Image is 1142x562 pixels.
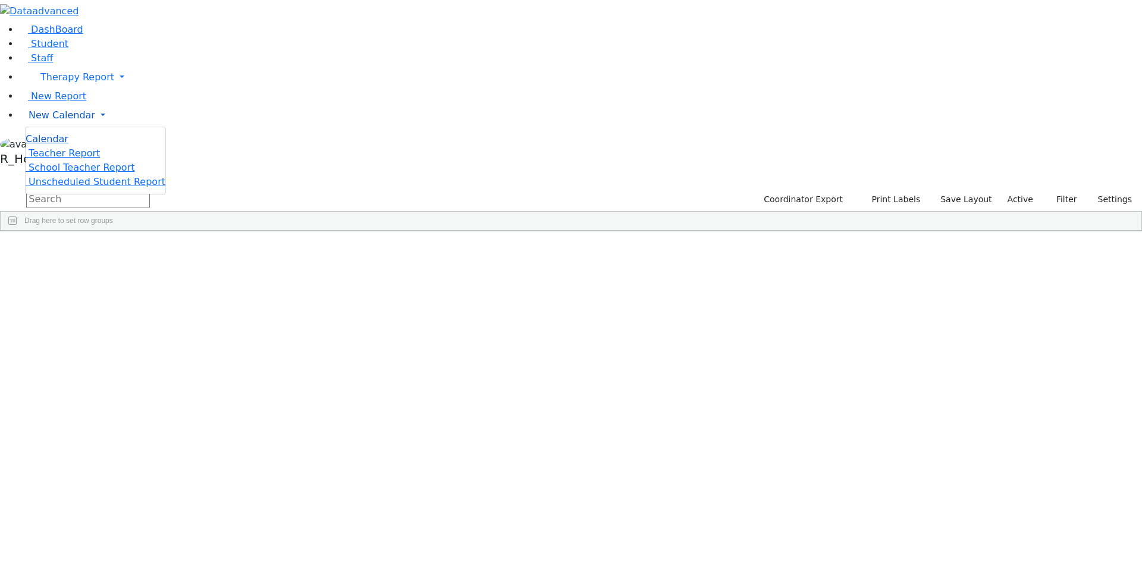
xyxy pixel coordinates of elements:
[31,24,83,35] span: DashBoard
[26,133,68,145] span: Calendar
[26,190,150,208] input: Search
[1002,190,1039,209] label: Active
[29,162,134,173] span: School Teacher Report
[26,147,100,159] a: Teacher Report
[19,38,68,49] a: Student
[19,90,86,102] a: New Report
[26,176,165,187] a: Unscheduled Student Report
[756,190,848,209] button: Coordinator Export
[29,147,100,159] span: Teacher Report
[1041,190,1083,209] button: Filter
[26,132,68,146] a: Calendar
[25,127,166,194] ul: Therapy Report
[29,176,165,187] span: Unscheduled Student Report
[31,38,68,49] span: Student
[19,52,53,64] a: Staff
[935,190,997,209] button: Save Layout
[31,90,86,102] span: New Report
[19,24,83,35] a: DashBoard
[29,109,95,121] span: New Calendar
[19,103,1142,127] a: New Calendar
[858,190,925,209] button: Print Labels
[19,65,1142,89] a: Therapy Report
[26,162,134,173] a: School Teacher Report
[31,52,53,64] span: Staff
[40,71,114,83] span: Therapy Report
[24,216,113,225] span: Drag here to set row groups
[1083,190,1137,209] button: Settings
